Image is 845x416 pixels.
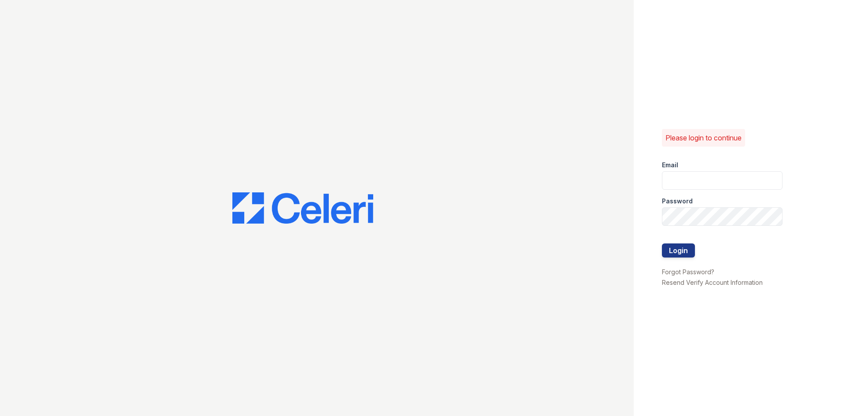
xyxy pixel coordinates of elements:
a: Resend Verify Account Information [662,279,763,286]
label: Password [662,197,693,206]
img: CE_Logo_Blue-a8612792a0a2168367f1c8372b55b34899dd931a85d93a1a3d3e32e68fde9ad4.png [232,192,373,224]
button: Login [662,243,695,258]
a: Forgot Password? [662,268,714,276]
label: Email [662,161,678,169]
p: Please login to continue [665,133,742,143]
